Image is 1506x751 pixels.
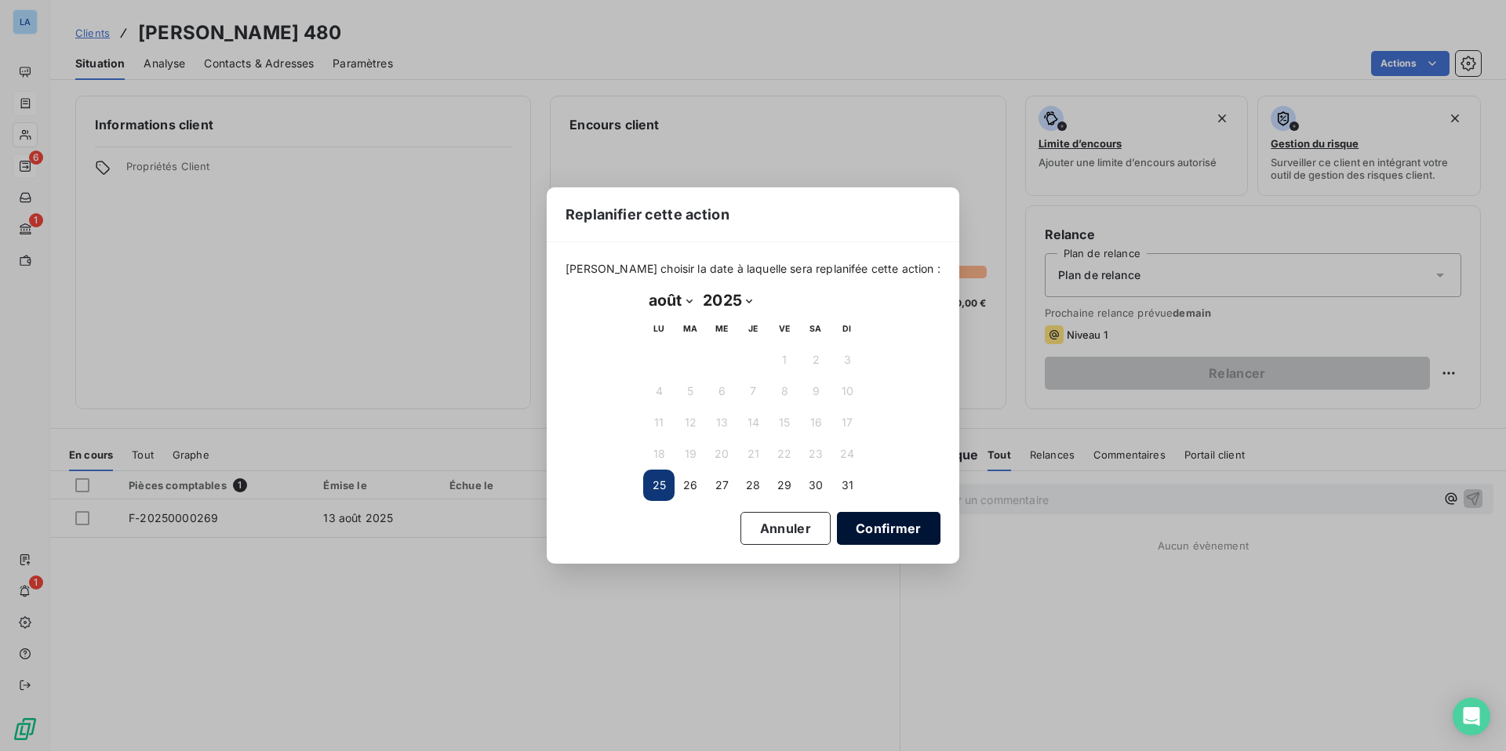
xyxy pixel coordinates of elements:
button: 10 [831,375,863,407]
th: dimanche [831,313,863,344]
th: samedi [800,313,831,344]
button: Confirmer [837,512,940,545]
button: 20 [706,438,737,470]
button: 5 [675,375,706,407]
th: vendredi [769,313,800,344]
button: 6 [706,375,737,407]
div: Open Intercom Messenger [1453,698,1490,735]
button: 30 [800,470,831,501]
button: 25 [643,470,675,501]
button: 13 [706,407,737,438]
button: 19 [675,438,706,470]
button: 3 [831,344,863,375]
span: Replanifier cette action [566,204,729,225]
button: 31 [831,470,863,501]
button: 15 [769,407,800,438]
button: 27 [706,470,737,501]
button: 21 [737,438,769,470]
button: 2 [800,344,831,375]
button: Annuler [740,512,831,545]
th: mercredi [706,313,737,344]
th: jeudi [737,313,769,344]
span: [PERSON_NAME] choisir la date à laquelle sera replanifée cette action : [566,261,940,277]
button: 11 [643,407,675,438]
th: mardi [675,313,706,344]
button: 7 [737,375,769,407]
button: 18 [643,438,675,470]
button: 26 [675,470,706,501]
button: 17 [831,407,863,438]
th: lundi [643,313,675,344]
button: 16 [800,407,831,438]
button: 4 [643,375,675,407]
button: 24 [831,438,863,470]
button: 23 [800,438,831,470]
button: 12 [675,407,706,438]
button: 1 [769,344,800,375]
button: 29 [769,470,800,501]
button: 14 [737,407,769,438]
button: 28 [737,470,769,501]
button: 22 [769,438,800,470]
button: 9 [800,375,831,407]
button: 8 [769,375,800,407]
